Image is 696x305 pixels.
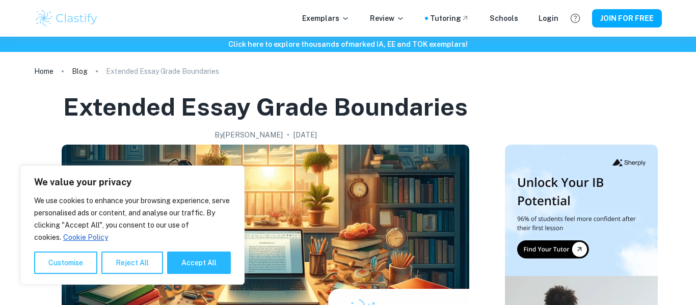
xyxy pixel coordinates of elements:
a: Schools [490,13,518,24]
img: Clastify logo [34,8,99,29]
h2: [DATE] [293,129,317,141]
a: Home [34,64,53,78]
button: Customise [34,252,97,274]
p: • [287,129,289,141]
a: Cookie Policy [63,233,109,242]
h6: Click here to explore thousands of marked IA, EE and TOK exemplars ! [2,39,694,50]
p: Exemplars [302,13,350,24]
p: We use cookies to enhance your browsing experience, serve personalised ads or content, and analys... [34,195,231,243]
button: Reject All [101,252,163,274]
button: Accept All [167,252,231,274]
button: Help and Feedback [567,10,584,27]
h2: By [PERSON_NAME] [215,129,283,141]
p: Review [370,13,405,24]
h1: Extended Essay Grade Boundaries [63,91,468,123]
a: Blog [72,64,88,78]
p: We value your privacy [34,176,231,188]
a: Tutoring [430,13,469,24]
div: We value your privacy [20,165,245,285]
button: JOIN FOR FREE [592,9,662,27]
a: Login [539,13,558,24]
p: Extended Essay Grade Boundaries [106,66,219,77]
